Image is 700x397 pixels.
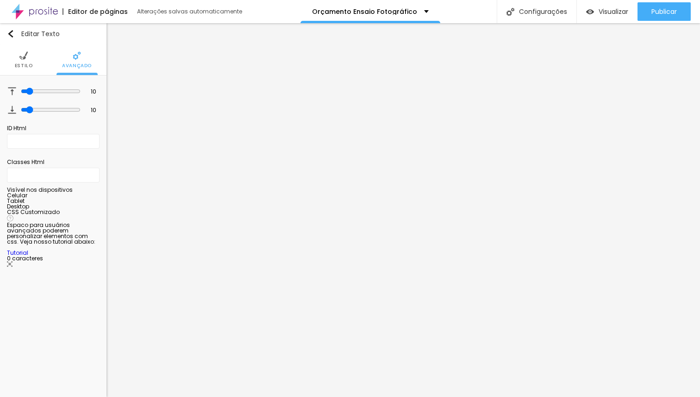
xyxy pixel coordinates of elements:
[7,158,100,166] div: Classes Html
[137,9,244,14] div: Alterações salvas automaticamente
[19,51,28,60] img: Icone
[15,63,33,68] span: Estilo
[7,222,100,256] div: Espaco para usuários avançados poderem personalizar elementos com css. Veja nosso tutorial abaixo:
[106,23,700,397] iframe: Editor
[62,63,92,68] span: Avançado
[7,30,60,38] div: Editar Texto
[8,87,16,95] img: Icone
[7,124,100,132] div: ID Html
[7,187,100,193] div: Visível nos dispositivos
[637,2,691,21] button: Publicar
[7,261,12,267] img: Icone
[577,2,637,21] button: Visualizar
[586,8,594,16] img: view-1.svg
[7,191,27,199] span: Celular
[73,51,81,60] img: Icone
[7,197,25,205] span: Tablet
[62,8,128,15] div: Editor de páginas
[7,215,13,221] img: Icone
[506,8,514,16] img: Icone
[7,256,100,268] div: 0 caracteres
[7,202,29,210] span: Desktop
[312,8,417,15] p: Orçamento Ensaio Fotográfico
[599,8,628,15] span: Visualizar
[7,249,28,257] a: Tutorial
[8,106,16,114] img: Icone
[7,209,100,215] div: CSS Customizado
[7,30,14,38] img: Icone
[651,8,677,15] span: Publicar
